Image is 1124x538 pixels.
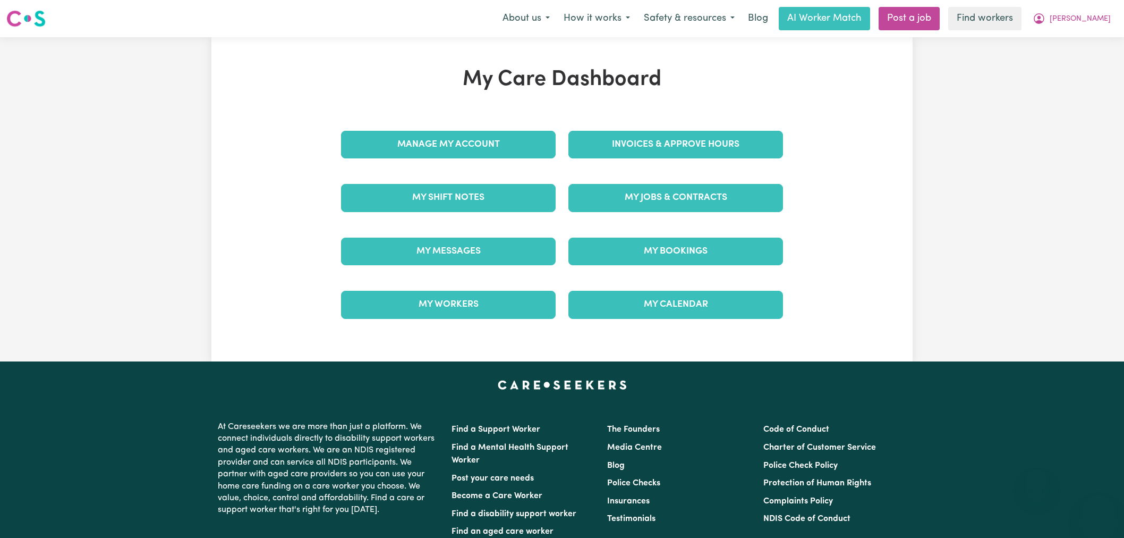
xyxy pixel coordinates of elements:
[607,425,660,434] a: The Founders
[637,7,742,30] button: Safety & resources
[763,425,829,434] a: Code of Conduct
[341,238,556,265] a: My Messages
[341,131,556,158] a: Manage My Account
[763,497,833,506] a: Complaints Policy
[218,417,439,520] p: At Careseekers we are more than just a platform. We connect individuals directly to disability su...
[496,7,557,30] button: About us
[1026,7,1118,30] button: My Account
[879,7,940,30] a: Post a job
[6,9,46,28] img: Careseekers logo
[763,461,838,470] a: Police Check Policy
[568,291,783,318] a: My Calendar
[948,7,1021,30] a: Find workers
[607,443,662,452] a: Media Centre
[557,7,637,30] button: How it works
[742,7,774,30] a: Blog
[452,510,576,518] a: Find a disability support worker
[763,515,850,523] a: NDIS Code of Conduct
[763,443,876,452] a: Charter of Customer Service
[607,497,650,506] a: Insurances
[452,527,554,536] a: Find an aged care worker
[763,479,871,487] a: Protection of Human Rights
[452,425,540,434] a: Find a Support Worker
[341,184,556,212] a: My Shift Notes
[498,381,627,389] a: Careseekers home page
[779,7,870,30] a: AI Worker Match
[607,479,660,487] a: Police Checks
[568,131,783,158] a: Invoices & Approve Hours
[1050,13,1111,25] span: [PERSON_NAME]
[568,184,783,212] a: My Jobs & Contracts
[452,443,568,465] a: Find a Mental Health Support Worker
[1082,495,1116,529] iframe: Button to launch messaging window
[452,492,542,500] a: Become a Care Worker
[452,474,534,483] a: Post your care needs
[6,6,46,31] a: Careseekers logo
[335,67,789,93] h1: My Care Dashboard
[568,238,783,265] a: My Bookings
[607,461,625,470] a: Blog
[1026,470,1048,491] iframe: Close message
[341,291,556,318] a: My Workers
[607,515,655,523] a: Testimonials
